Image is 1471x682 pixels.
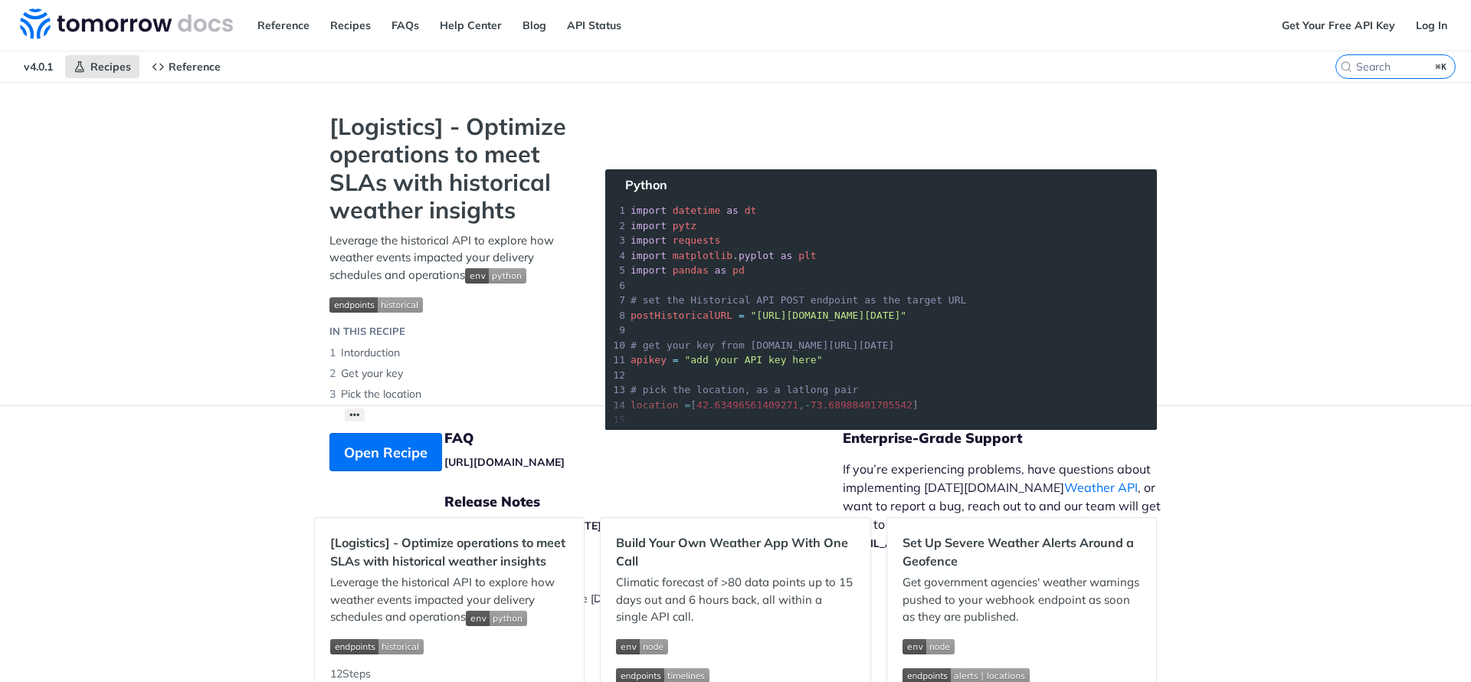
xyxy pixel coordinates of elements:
[322,14,379,37] a: Recipes
[616,533,854,570] h2: Build Your Own Weather App With One Call
[329,113,575,225] strong: [Logistics] - Optimize operations to meet SLAs with historical weather insights
[616,638,854,655] span: Expand image
[616,639,668,654] img: env
[466,609,527,624] span: Expand image
[330,639,424,654] img: endpoint
[383,14,428,37] a: FAQs
[65,55,139,78] a: Recipes
[90,60,131,74] span: Recipes
[559,14,630,37] a: API Status
[330,574,568,626] p: Leverage the historical API to explore how weather events impacted your delivery schedules and op...
[1273,14,1404,37] a: Get Your Free API Key
[465,267,526,282] span: Expand image
[329,232,575,284] p: Leverage the historical API to explore how weather events impacted your delivery schedules and op...
[329,343,575,363] li: Intorduction
[329,433,442,471] button: Open Recipe
[344,442,428,463] span: Open Recipe
[143,55,229,78] a: Reference
[903,574,1141,626] p: Get government agencies' weather warnings pushed to your webhook endpoint as soon as they are pub...
[1407,14,1456,37] a: Log In
[330,533,568,570] h2: [Logistics] - Optimize operations to meet SLAs with historical weather insights
[329,297,423,313] img: endpoint
[466,611,527,626] img: env
[329,324,405,339] div: IN THIS RECIPE
[249,14,318,37] a: Reference
[514,14,555,37] a: Blog
[329,295,575,313] span: Expand image
[843,460,1177,552] p: If you’re experiencing problems, have questions about implementing [DATE][DOMAIN_NAME] , or want ...
[903,638,1141,655] span: Expand image
[329,384,575,405] li: Pick the location
[903,533,1141,570] h2: Set Up Severe Weather Alerts Around a Geofence
[329,363,575,384] li: Get your key
[465,268,526,284] img: env
[169,60,221,74] span: Reference
[616,574,854,626] p: Climatic forecast of >80 data points up to 15 days out and 6 hours back, all within a single API ...
[20,8,233,39] img: Tomorrow.io Weather API Docs
[431,14,510,37] a: Help Center
[345,408,365,421] button: •••
[1432,59,1451,74] kbd: ⌘K
[330,638,568,655] span: Expand image
[15,55,61,78] span: v4.0.1
[1340,61,1352,73] svg: Search
[903,639,955,654] img: env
